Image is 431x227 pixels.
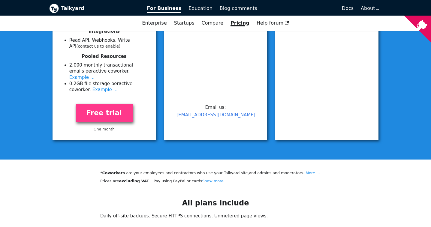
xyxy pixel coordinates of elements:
[102,171,126,175] b: Coworkers
[100,212,331,220] p: Daily off-site backups. Secure HTTPS connections. Unmetered page views.
[76,104,133,122] a: Free trial
[253,18,293,28] a: Help forum
[69,37,149,50] li: Read API. Webhooks. Write API
[202,179,228,183] a: Show more ...
[61,4,139,12] b: Talkyard
[170,18,198,28] a: Startups
[176,112,255,118] a: [EMAIL_ADDRESS][DOMAIN_NAME]
[361,5,378,11] a: About
[138,18,170,28] a: Enterprise
[60,54,149,59] h4: Pooled Resources
[60,28,149,34] h4: Integrations
[94,127,115,131] small: One month
[77,44,121,49] small: (contact us to enable)
[257,20,289,26] span: Help forum
[185,3,216,13] a: Education
[100,199,331,208] h2: All plans include
[69,81,149,93] li: 0.2 GB file storage per active coworker .
[220,5,257,11] span: Blog comments
[227,18,253,28] a: Pricing
[100,170,331,176] li: * are your employees and contractors who use your Talkyard site, and admins and moderators.
[216,3,261,13] a: Blog comments
[92,87,118,92] a: Example ...
[49,4,59,13] img: Talkyard logo
[143,3,185,13] a: For Business
[49,4,139,13] a: Talkyard logoTalkyard
[69,75,95,80] a: Example ...
[261,3,357,13] a: Docs
[201,20,223,26] a: Compare
[119,179,149,183] strong: excluding VAT
[100,178,331,184] p: Prices are . Pay using PayPal or cards
[171,104,260,119] p: Email us:
[306,171,320,175] a: More ...
[342,5,354,11] span: Docs
[69,62,149,81] li: 2 ,000 monthly transactional emails per active coworker .
[147,5,182,13] span: For Business
[188,5,212,11] span: Education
